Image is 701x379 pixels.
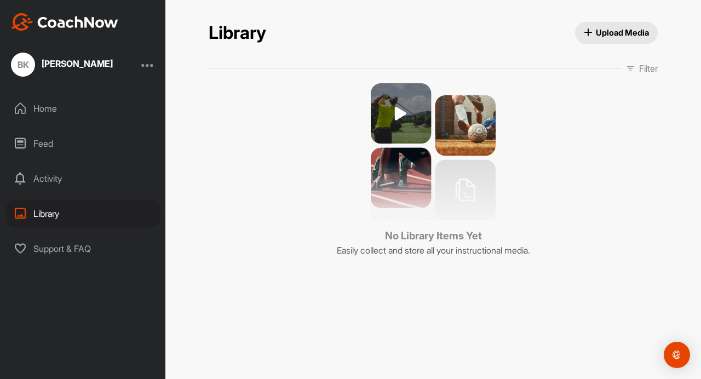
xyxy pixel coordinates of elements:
[11,53,35,77] div: BK
[337,244,530,257] p: Easily collect and store all your instructional media.
[6,130,160,157] div: Feed
[664,342,690,368] div: Open Intercom Messenger
[6,235,160,262] div: Support & FAQ
[6,95,160,122] div: Home
[209,22,266,44] h2: Library
[575,22,658,44] button: Upload Media
[6,165,160,192] div: Activity
[639,62,658,75] p: Filter
[337,228,530,244] h3: No Library Items Yet
[584,27,650,38] span: Upload Media
[6,200,160,227] div: Library
[11,13,118,31] img: CoachNow
[42,59,113,68] div: [PERSON_NAME]
[371,83,496,220] img: no media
